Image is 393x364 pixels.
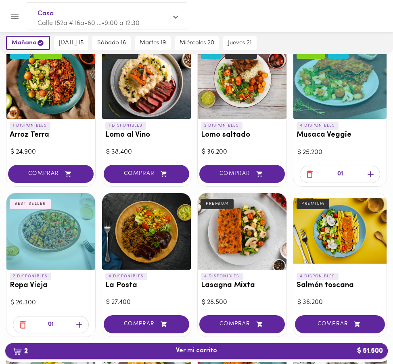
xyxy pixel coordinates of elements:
[10,148,91,157] div: $ 24.900
[209,171,275,177] span: COMPRAR
[297,273,339,280] p: 4 DISPONIBLES
[223,36,257,50] button: jueves 21
[54,36,88,50] button: [DATE] 15
[297,298,383,307] div: $ 36.200
[114,321,179,328] span: COMPRAR
[201,273,243,280] p: 4 DISPONIBLES
[114,171,179,177] span: COMPRAR
[38,20,140,27] span: Calle 152a # 16a-60 ... • 9:00 a 12:30
[295,315,385,333] button: COMPRAR
[140,40,166,47] span: martes 19
[104,165,189,183] button: COMPRAR
[105,273,147,280] p: 4 DISPONIBLES
[5,343,388,359] button: 2Ver mi carrito$ 51.500
[297,148,383,157] div: $ 25.200
[201,199,234,209] div: PREMIUM
[102,193,191,270] div: La Posta
[180,40,214,47] span: miércoles 20
[293,193,387,270] div: Salmón toscana
[202,148,282,157] div: $ 36.200
[297,199,329,209] div: PREMIUM
[10,281,92,290] h3: Ropa Vieja
[105,131,188,139] h3: Lomo al Vino
[209,321,275,328] span: COMPRAR
[59,40,84,47] span: [DATE] 15
[198,193,286,270] div: Lasagna Mixta
[12,39,44,47] span: mañana
[337,170,343,179] p: 01
[135,36,171,50] button: martes 19
[38,8,167,19] span: Casa
[5,6,25,26] button: Menu
[106,148,187,157] div: $ 38.400
[104,315,189,333] button: COMPRAR
[201,122,242,129] p: 2 DISPONIBLES
[10,199,51,209] div: BEST SELLER
[297,122,339,129] p: 4 DISPONIBLES
[105,122,146,129] p: 1 DISPONIBLES
[8,346,33,356] b: 2
[176,347,217,355] span: Ver mi carrito
[13,347,22,356] img: cart.png
[293,42,387,119] div: Musaca Veggie
[228,40,252,47] span: jueves 21
[297,281,383,290] h3: Salmón toscana
[297,131,383,139] h3: Musaca Veggie
[199,315,285,333] button: COMPRAR
[175,36,219,50] button: miércoles 20
[201,281,283,290] h3: Lasagna Mixta
[10,131,92,139] h3: Arroz Terra
[6,36,50,50] button: mañana
[18,171,84,177] span: COMPRAR
[352,343,388,359] b: $ 51.500
[10,122,50,129] p: 1 DISPONIBLES
[92,36,131,50] button: sábado 16
[106,298,187,307] div: $ 27.400
[199,165,285,183] button: COMPRAR
[6,193,95,270] div: Ropa Vieja
[105,281,188,290] h3: La Posta
[305,321,375,328] span: COMPRAR
[10,273,51,280] p: 7 DISPONIBLES
[10,298,91,308] div: $ 26.300
[97,40,126,47] span: sábado 16
[201,131,283,139] h3: Lomo saltado
[8,165,94,183] button: COMPRAR
[48,320,54,329] p: 01
[202,298,282,307] div: $ 28.500
[354,325,393,364] iframe: Messagebird Livechat Widget
[198,42,286,119] div: Lomo saltado
[6,42,95,119] div: Arroz Terra
[102,42,191,119] div: Lomo al Vino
